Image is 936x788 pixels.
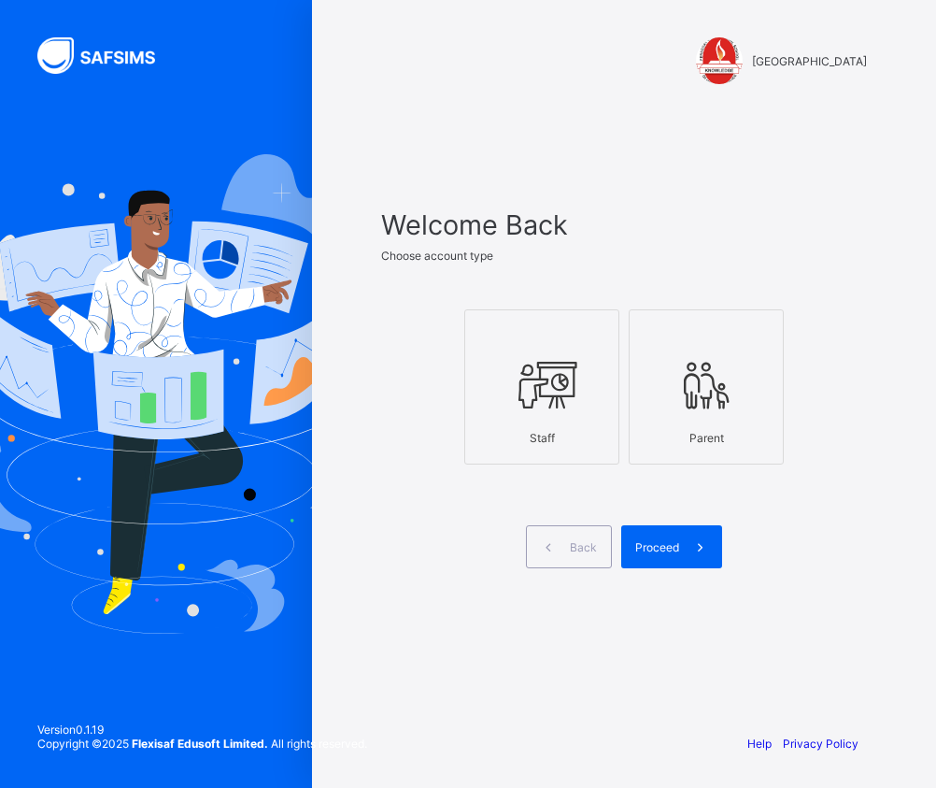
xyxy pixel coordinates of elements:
[132,737,268,751] strong: Flexisaf Edusoft Limited.
[381,208,867,241] span: Welcome Back
[381,249,493,263] span: Choose account type
[783,737,858,751] a: Privacy Policy
[37,37,177,74] img: SAFSIMS Logo
[37,737,367,751] span: Copyright © 2025 All rights reserved.
[639,422,773,454] div: Parent
[570,540,597,554] span: Back
[747,737,772,751] a: Help
[37,723,367,737] span: Version 0.1.19
[635,540,679,554] span: Proceed
[475,422,609,454] div: Staff
[752,54,867,68] span: [GEOGRAPHIC_DATA]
